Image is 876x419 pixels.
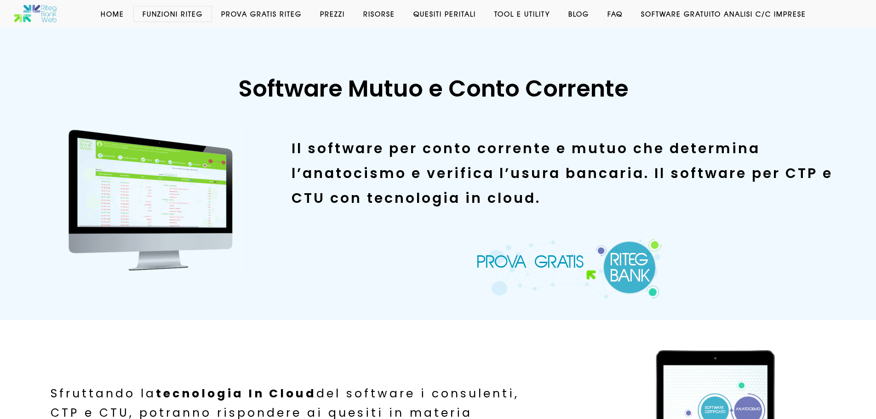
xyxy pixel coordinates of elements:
a: Risorse [354,9,404,18]
a: Home [92,9,133,18]
img: Rietg bank Web, il software mutuo e conto corrente per CTU e CTU [53,125,247,276]
img: Software anatocismo e usura Ritg Bank Web per conti correnti, mutui e leasing [476,238,663,299]
a: Prova Gratis Riteg [212,9,311,18]
a: Quesiti Peritali [404,9,485,18]
a: Funzioni Riteg [133,9,212,18]
h1: Software Mutuo e Conto Corrente [17,74,850,104]
a: Faq [598,9,632,18]
a: Blog [559,9,598,18]
strong: tecnologia In Cloud [156,385,316,402]
a: Tool e Utility [485,9,559,18]
a: Software GRATUITO analisi c/c imprese [632,9,815,18]
h2: Il software per conto corrente e mutuo che determina l’anatocismo e verifica l’usura bancaria. Il... [292,136,836,211]
img: Software anatocismo e usura bancaria [14,5,57,23]
a: Prezzi [311,9,354,18]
